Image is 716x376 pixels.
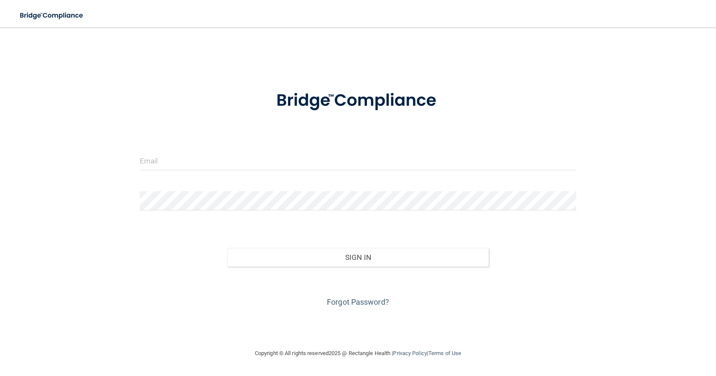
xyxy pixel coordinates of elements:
[227,248,489,267] button: Sign In
[259,79,457,123] img: bridge_compliance_login_screen.278c3ca4.svg
[140,151,576,170] input: Email
[202,340,514,367] div: Copyright © All rights reserved 2025 @ Rectangle Health | |
[393,350,427,356] a: Privacy Policy
[13,7,91,24] img: bridge_compliance_login_screen.278c3ca4.svg
[327,297,389,306] a: Forgot Password?
[428,350,461,356] a: Terms of Use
